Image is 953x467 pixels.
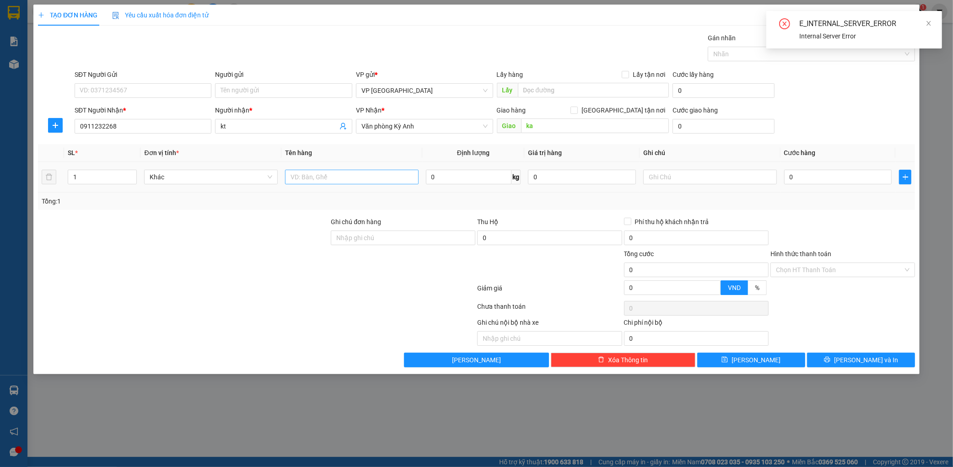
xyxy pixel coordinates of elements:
[356,70,493,80] div: VP gửi
[285,170,419,184] input: VD: Bàn, Ghế
[899,173,911,181] span: plus
[42,196,368,206] div: Tổng: 1
[361,119,488,133] span: Văn phòng Kỳ Anh
[518,83,669,97] input: Dọc đường
[721,356,728,364] span: save
[477,317,622,331] div: Ghi chú nội bộ nhà xe
[331,218,381,225] label: Ghi chú đơn hàng
[770,250,831,258] label: Hình thức thanh toán
[824,356,830,364] span: printer
[631,217,713,227] span: Phí thu hộ khách nhận trả
[640,144,781,162] th: Ghi chú
[404,353,549,367] button: [PERSON_NAME]
[608,355,648,365] span: Xóa Thông tin
[150,170,272,184] span: Khác
[643,170,777,184] input: Ghi Chú
[497,83,518,97] span: Lấy
[477,301,623,317] div: Chưa thanh toán
[629,70,669,80] span: Lấy tận nơi
[511,170,521,184] span: kg
[926,20,932,27] span: close
[673,107,718,114] label: Cước giao hàng
[42,170,56,184] button: delete
[551,353,695,367] button: deleteXóa Thông tin
[624,250,654,258] span: Tổng cước
[48,118,63,133] button: plus
[68,149,75,156] span: SL
[477,218,498,225] span: Thu Hộ
[697,353,805,367] button: save[PERSON_NAME]
[215,105,352,115] div: Người nhận
[38,11,97,19] span: TẠO ĐƠN HÀNG
[673,71,714,78] label: Cước lấy hàng
[807,353,915,367] button: printer[PERSON_NAME] và In
[708,34,736,42] label: Gán nhãn
[899,170,911,184] button: plus
[38,12,44,18] span: plus
[497,107,526,114] span: Giao hàng
[497,71,523,78] span: Lấy hàng
[784,149,816,156] span: Cước hàng
[452,355,501,365] span: [PERSON_NAME]
[112,12,119,19] img: icon
[356,107,382,114] span: VP Nhận
[497,118,521,133] span: Giao
[578,105,669,115] span: [GEOGRAPHIC_DATA] tận nơi
[528,149,562,156] span: Giá trị hàng
[779,18,790,31] span: close-circle
[528,170,636,184] input: 0
[732,355,781,365] span: [PERSON_NAME]
[673,119,775,134] input: Cước giao hàng
[457,149,490,156] span: Định lượng
[799,18,931,29] div: E_INTERNAL_SERVER_ERROR
[75,70,212,80] div: SĐT Người Gửi
[75,105,212,115] div: SĐT Người Nhận
[755,284,759,291] span: %
[673,83,775,98] input: Cước lấy hàng
[361,84,488,97] span: VP Mỹ Đình
[799,31,931,41] div: Internal Server Error
[598,356,604,364] span: delete
[285,149,312,156] span: Tên hàng
[894,5,920,30] button: Close
[339,123,347,130] span: user-add
[521,118,669,133] input: Dọc đường
[477,331,622,346] input: Nhập ghi chú
[215,70,352,80] div: Người gửi
[112,11,209,19] span: Yêu cầu xuất hóa đơn điện tử
[331,231,475,245] input: Ghi chú đơn hàng
[48,122,62,129] span: plus
[624,317,769,331] div: Chi phí nội bộ
[834,355,898,365] span: [PERSON_NAME] và In
[144,149,178,156] span: Đơn vị tính
[477,283,623,299] div: Giảm giá
[728,284,741,291] span: VND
